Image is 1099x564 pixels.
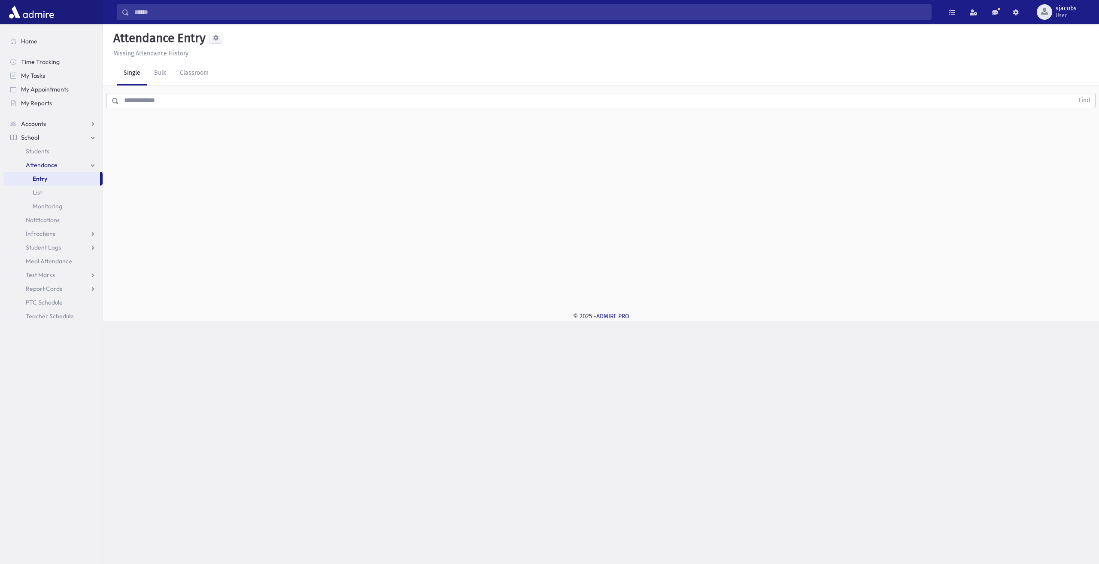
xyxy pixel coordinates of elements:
[3,241,103,254] a: Student Logs
[33,189,42,196] span: List
[110,50,188,57] a: Missing Attendance History
[3,69,103,82] a: My Tasks
[21,85,69,93] span: My Appointments
[3,131,103,144] a: School
[26,161,58,169] span: Attendance
[7,3,56,21] img: AdmirePro
[147,61,173,85] a: Bulk
[110,31,206,46] h5: Attendance Entry
[3,309,103,323] a: Teacher Schedule
[3,117,103,131] a: Accounts
[1056,5,1077,12] span: sjacobs
[117,61,147,85] a: Single
[26,312,74,320] span: Teacher Schedule
[3,158,103,172] a: Attendance
[3,34,103,48] a: Home
[3,82,103,96] a: My Appointments
[21,120,46,128] span: Accounts
[3,296,103,309] a: PTC Schedule
[113,50,188,57] u: Missing Attendance History
[596,313,629,320] a: ADMIRE PRO
[3,55,103,69] a: Time Tracking
[3,172,100,186] a: Entry
[129,4,931,20] input: Search
[26,271,55,279] span: Test Marks
[3,186,103,199] a: List
[3,199,103,213] a: Monitoring
[21,99,52,107] span: My Reports
[33,175,47,183] span: Entry
[21,58,60,66] span: Time Tracking
[3,282,103,296] a: Report Cards
[173,61,216,85] a: Classroom
[26,285,62,293] span: Report Cards
[26,244,61,251] span: Student Logs
[1073,93,1095,108] button: Find
[26,230,55,238] span: Infractions
[21,134,39,141] span: School
[3,96,103,110] a: My Reports
[26,299,63,306] span: PTC Schedule
[1056,12,1077,19] span: User
[3,213,103,227] a: Notifications
[3,227,103,241] a: Infractions
[33,202,62,210] span: Monitoring
[21,72,45,79] span: My Tasks
[21,37,37,45] span: Home
[26,147,49,155] span: Students
[26,216,60,224] span: Notifications
[3,268,103,282] a: Test Marks
[3,144,103,158] a: Students
[117,312,1085,321] div: © 2025 -
[3,254,103,268] a: Meal Attendance
[26,257,72,265] span: Meal Attendance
